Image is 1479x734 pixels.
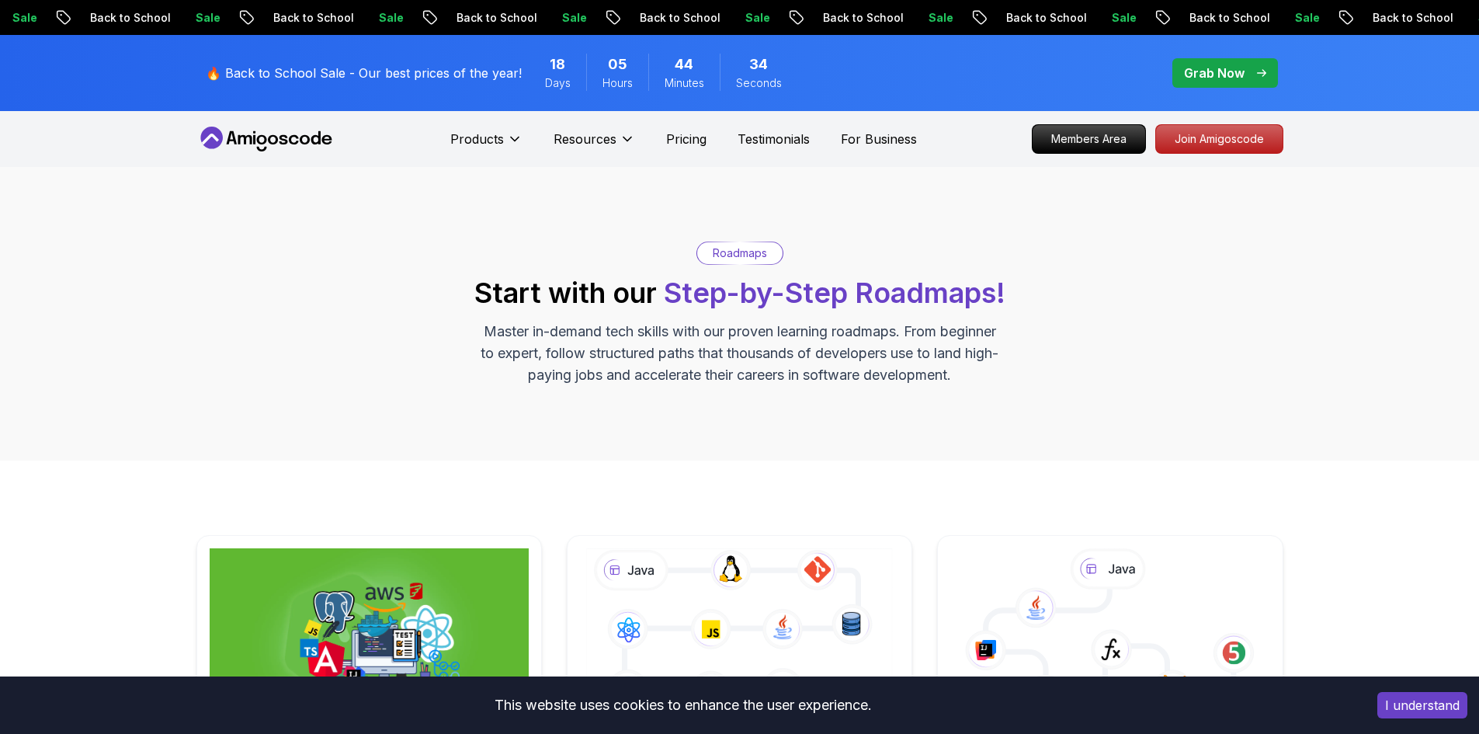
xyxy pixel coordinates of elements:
p: Back to School [259,10,365,26]
span: 34 Seconds [749,54,768,75]
div: This website uses cookies to enhance the user experience. [12,688,1354,722]
button: Accept cookies [1377,692,1467,718]
span: Days [545,75,571,91]
span: Seconds [736,75,782,91]
span: Step-by-Step Roadmaps! [664,276,1005,310]
p: Join Amigoscode [1156,125,1283,153]
p: Sale [1098,10,1147,26]
p: Sale [1281,10,1331,26]
p: Members Area [1033,125,1145,153]
span: 18 Days [550,54,565,75]
a: For Business [841,130,917,148]
img: Full Stack Professional v2 [210,548,529,716]
p: Sale [915,10,964,26]
p: Back to School [1175,10,1281,26]
p: Grab Now [1184,64,1245,82]
button: Resources [554,130,635,161]
a: Join Amigoscode [1155,124,1283,154]
p: Sale [548,10,598,26]
p: Back to School [1359,10,1464,26]
p: Products [450,130,504,148]
p: Back to School [992,10,1098,26]
p: Sale [365,10,415,26]
p: Master in-demand tech skills with our proven learning roadmaps. From beginner to expert, follow s... [479,321,1001,386]
span: Hours [602,75,633,91]
button: Products [450,130,523,161]
span: Minutes [665,75,704,91]
p: Back to School [809,10,915,26]
span: 44 Minutes [675,54,693,75]
p: 🔥 Back to School Sale - Our best prices of the year! [206,64,522,82]
a: Testimonials [738,130,810,148]
p: Back to School [443,10,548,26]
p: Roadmaps [713,245,767,261]
span: 5 Hours [608,54,627,75]
p: Resources [554,130,616,148]
p: Sale [182,10,231,26]
p: Back to School [76,10,182,26]
p: Sale [731,10,781,26]
a: Members Area [1032,124,1146,154]
p: Back to School [626,10,731,26]
a: Pricing [666,130,707,148]
h2: Start with our [474,277,1005,308]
